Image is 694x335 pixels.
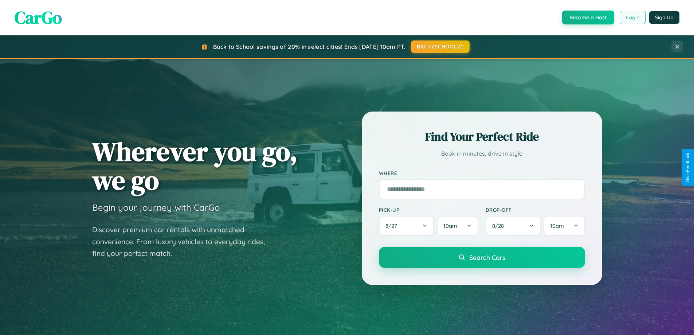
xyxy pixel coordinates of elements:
button: BACK2SCHOOL20 [411,40,470,53]
button: Sign Up [649,11,679,24]
p: Discover premium car rentals with unmatched convenience. From luxury vehicles to everyday rides, ... [92,224,274,260]
span: CarGo [15,5,62,30]
button: Login [620,11,646,24]
button: 10am [437,216,478,236]
label: Pick-up [379,207,478,213]
span: 8 / 27 [385,222,401,229]
h2: Find Your Perfect Ride [379,129,585,145]
span: 10am [550,222,564,229]
label: Where [379,170,585,176]
button: Become a Host [562,11,614,24]
span: Search Cars [469,253,505,261]
h1: Wherever you go, we go [92,137,298,195]
div: Give Feedback [685,153,690,182]
label: Drop-off [486,207,585,213]
h3: Begin your journey with CarGo [92,202,220,213]
button: 8/28 [486,216,541,236]
span: 8 / 28 [492,222,507,229]
span: 10am [443,222,457,229]
span: Back to School savings of 20% in select cities! Ends [DATE] 10am PT. [213,43,405,50]
button: 8/27 [379,216,434,236]
p: Book in minutes, drive in style [379,148,585,159]
button: 10am [544,216,585,236]
button: Search Cars [379,247,585,268]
